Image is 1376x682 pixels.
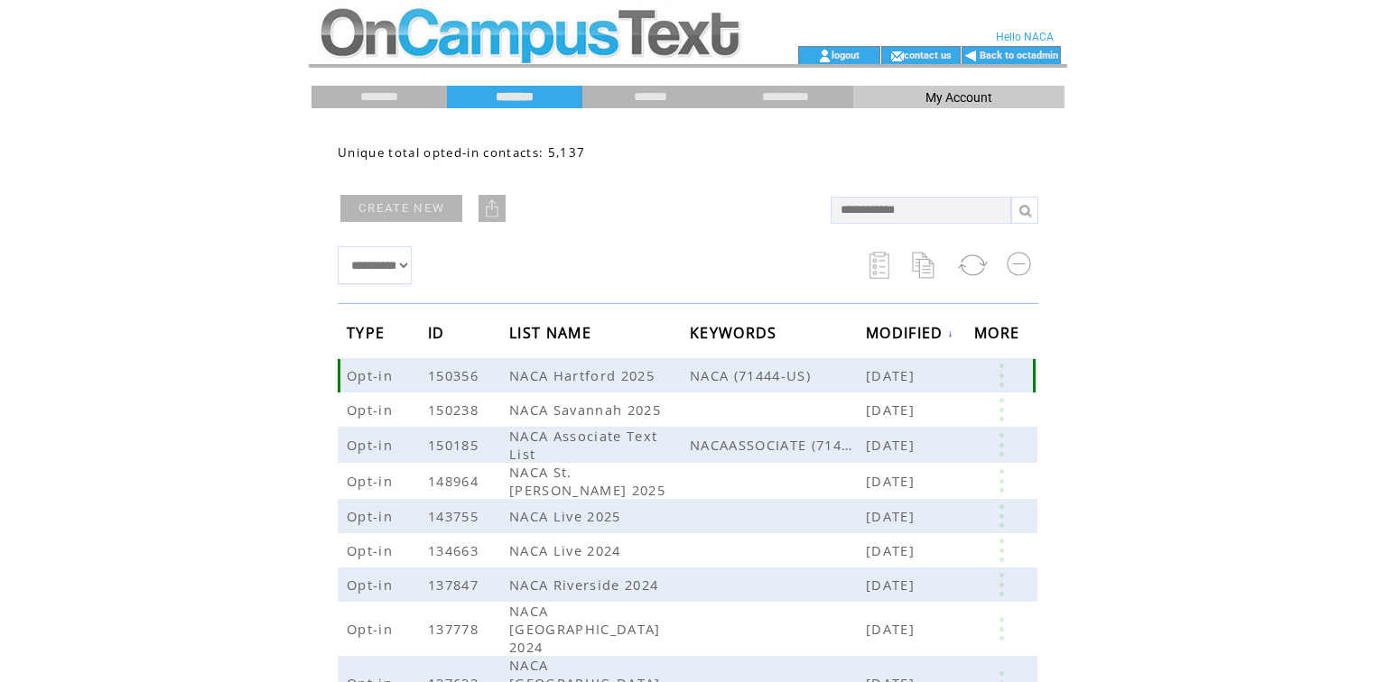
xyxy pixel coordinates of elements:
[690,318,782,352] span: KEYWORDS
[509,366,659,384] span: NACA Hartford 2025
[347,366,397,384] span: Opt-in
[866,401,919,419] span: [DATE]
[866,327,954,338] a: MODIFIED↓
[428,436,483,454] span: 150185
[964,49,978,63] img: backArrow.gif
[690,366,866,384] span: NACA (71444-US)
[428,327,450,337] a: ID
[509,507,626,525] span: NACA Live 2025
[428,620,483,638] span: 137778
[347,620,397,638] span: Opt-in
[980,50,1058,61] a: Back to octadmin
[428,576,483,594] span: 137847
[483,199,501,217] img: upload.png
[866,620,919,638] span: [DATE]
[428,507,483,525] span: 143755
[866,436,919,454] span: [DATE]
[509,463,670,499] span: NACA St. [PERSON_NAME] 2025
[509,327,596,337] a: LIST NAME
[428,366,483,384] span: 150356
[866,576,919,594] span: [DATE]
[509,602,661,656] span: NACA [GEOGRAPHIC_DATA] 2024
[347,401,397,419] span: Opt-in
[904,49,952,60] a: contact us
[866,366,919,384] span: [DATE]
[347,472,397,490] span: Opt-in
[509,576,663,594] span: NACA Riverside 2024
[866,541,919,559] span: [DATE]
[866,318,948,352] span: MODIFIED
[890,49,904,63] img: contact_us_icon.gif
[347,327,389,337] a: TYPE
[347,541,397,559] span: Opt-in
[866,472,919,490] span: [DATE]
[690,436,866,454] span: NACAASSOCIATE (71444-US)
[818,49,832,63] img: account_icon.gif
[338,144,585,161] span: Unique total opted-in contacts: 5,137
[347,507,397,525] span: Opt-in
[509,318,596,352] span: LIST NAME
[428,401,483,419] span: 150238
[428,541,483,559] span: 134663
[428,472,483,490] span: 148964
[428,318,450,352] span: ID
[925,90,992,105] span: My Account
[996,31,1054,43] span: Hello NACA
[509,427,657,463] span: NACA Associate Text List
[832,49,860,60] a: logout
[509,401,665,419] span: NACA Savannah 2025
[974,318,1024,352] span: MORE
[509,541,626,559] span: NACA Live 2024
[347,318,389,352] span: TYPE
[340,195,462,222] a: CREATE NEW
[347,436,397,454] span: Opt-in
[866,507,919,525] span: [DATE]
[690,327,782,337] a: KEYWORDS
[347,576,397,594] span: Opt-in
